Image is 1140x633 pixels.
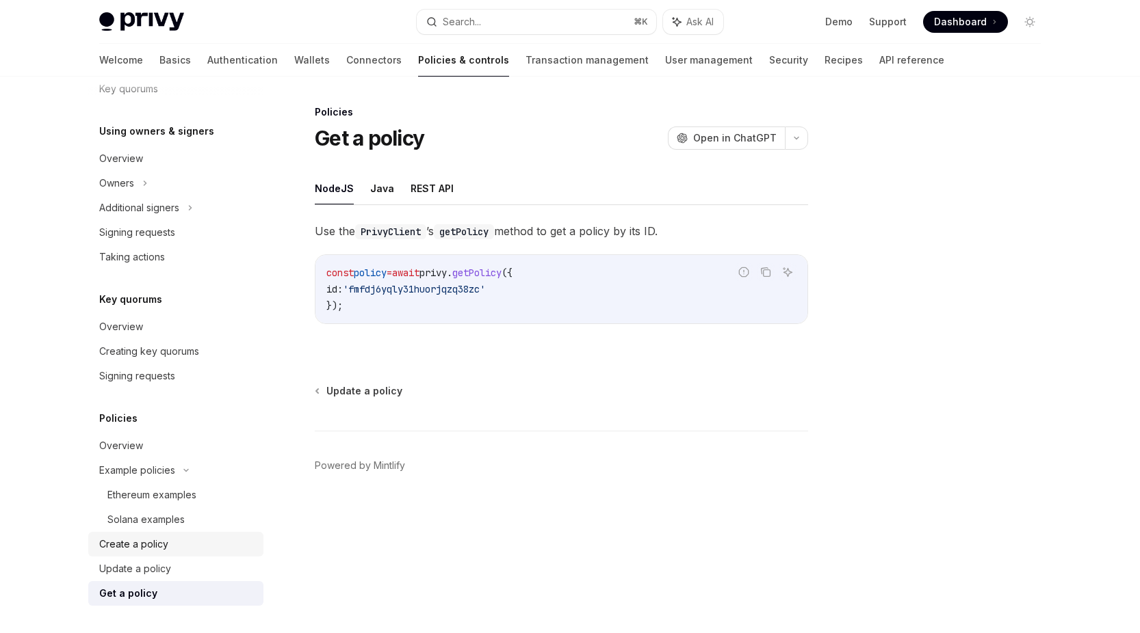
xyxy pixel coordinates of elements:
[99,175,134,191] div: Owners
[326,384,402,398] span: Update a policy
[99,561,171,577] div: Update a policy
[315,126,424,150] h1: Get a policy
[99,368,175,384] div: Signing requests
[686,15,714,29] span: Ask AI
[99,291,162,308] h5: Key quorums
[411,172,454,204] button: REST API
[88,507,263,532] a: Solana examples
[88,556,263,581] a: Update a policy
[88,314,263,339] a: Overview
[934,15,987,29] span: Dashboard
[315,221,808,241] span: Use the ’s method to get a policy by its ID.
[757,263,775,281] button: Copy the contents from the code block
[99,410,138,427] h5: Policies
[99,44,143,77] a: Welcome
[107,487,196,503] div: Ethereum examples
[354,267,387,279] span: policy
[665,44,753,77] a: User management
[418,44,509,77] a: Policies & controls
[825,15,853,29] a: Demo
[99,536,168,552] div: Create a policy
[99,437,143,454] div: Overview
[99,585,157,602] div: Get a policy
[326,283,343,295] span: id:
[99,150,143,167] div: Overview
[326,267,354,279] span: const
[88,339,263,364] a: Creating key quorums
[159,44,191,77] a: Basics
[99,123,214,139] h5: Using owners & signers
[526,44,649,77] a: Transaction management
[99,462,175,479] div: Example policies
[88,433,263,458] a: Overview
[316,384,402,398] a: Update a policy
[1019,11,1041,33] button: Toggle dark mode
[88,532,263,556] a: Create a policy
[294,44,330,77] a: Wallets
[107,511,185,528] div: Solana examples
[452,267,502,279] span: getPolicy
[879,44,944,77] a: API reference
[370,172,394,204] button: Java
[99,224,175,241] div: Signing requests
[693,131,777,145] span: Open in ChatGPT
[735,263,753,281] button: Report incorrect code
[434,224,494,239] code: getPolicy
[355,224,426,239] code: PrivyClient
[392,267,419,279] span: await
[99,12,184,31] img: light logo
[315,172,354,204] button: NodeJS
[443,14,481,30] div: Search...
[99,319,143,335] div: Overview
[99,200,179,216] div: Additional signers
[88,364,263,388] a: Signing requests
[447,267,452,279] span: .
[417,10,656,34] button: Search...⌘K
[99,249,165,265] div: Taking actions
[634,16,648,27] span: ⌘ K
[88,146,263,171] a: Overview
[779,263,796,281] button: Ask AI
[343,283,485,295] span: 'fmfdj6yqly31huorjqzq38zc'
[315,459,405,472] a: Powered by Mintlify
[326,299,343,312] span: });
[88,220,263,245] a: Signing requests
[668,126,785,150] button: Open in ChatGPT
[923,11,1008,33] a: Dashboard
[419,267,447,279] span: privy
[88,245,263,269] a: Taking actions
[88,581,263,606] a: Get a policy
[869,15,907,29] a: Support
[346,44,402,77] a: Connectors
[99,343,199,360] div: Creating key quorums
[502,267,513,279] span: ({
[825,44,863,77] a: Recipes
[769,44,808,77] a: Security
[315,105,808,119] div: Policies
[663,10,723,34] button: Ask AI
[387,267,392,279] span: =
[88,483,263,507] a: Ethereum examples
[207,44,278,77] a: Authentication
